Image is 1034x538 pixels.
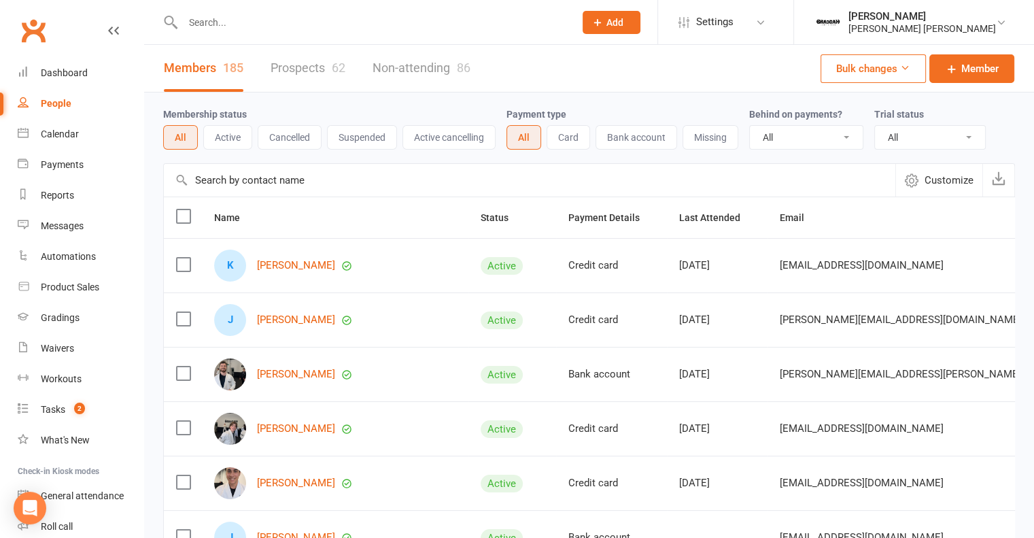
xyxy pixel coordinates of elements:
[679,314,755,326] div: [DATE]
[18,119,143,150] a: Calendar
[506,125,541,150] button: All
[780,416,944,441] span: [EMAIL_ADDRESS][DOMAIN_NAME]
[203,125,252,150] button: Active
[481,312,523,329] div: Active
[257,477,335,489] a: [PERSON_NAME]
[74,403,85,414] span: 2
[961,61,999,77] span: Member
[41,190,74,201] div: Reports
[41,251,96,262] div: Automations
[18,481,143,511] a: General attendance kiosk mode
[257,369,335,380] a: [PERSON_NAME]
[848,22,996,35] div: [PERSON_NAME] [PERSON_NAME]
[780,470,944,496] span: [EMAIL_ADDRESS][DOMAIN_NAME]
[41,490,124,501] div: General attendance
[257,423,335,435] a: [PERSON_NAME]
[874,109,924,120] label: Trial status
[679,209,755,226] button: Last Attended
[929,54,1014,83] a: Member
[814,9,842,36] img: thumb_image1722295729.png
[780,209,819,226] button: Email
[696,7,734,37] span: Settings
[41,282,99,292] div: Product Sales
[506,109,566,120] label: Payment type
[332,61,345,75] div: 62
[780,252,944,278] span: [EMAIL_ADDRESS][DOMAIN_NAME]
[223,61,243,75] div: 185
[925,172,973,188] span: Customize
[547,125,590,150] button: Card
[780,307,1022,333] span: [PERSON_NAME][EMAIL_ADDRESS][DOMAIN_NAME]
[481,366,523,384] div: Active
[18,333,143,364] a: Waivers
[568,212,655,223] span: Payment Details
[679,423,755,435] div: [DATE]
[41,98,71,109] div: People
[41,521,73,532] div: Roll call
[481,209,523,226] button: Status
[481,420,523,438] div: Active
[214,467,246,499] img: Matthew
[41,404,65,415] div: Tasks
[683,125,738,150] button: Missing
[568,260,655,271] div: Credit card
[18,425,143,456] a: What's New
[18,272,143,303] a: Product Sales
[41,67,88,78] div: Dashboard
[41,373,82,384] div: Workouts
[568,369,655,380] div: Bank account
[848,10,996,22] div: [PERSON_NAME]
[583,11,640,34] button: Add
[179,13,565,32] input: Search...
[568,423,655,435] div: Credit card
[18,394,143,425] a: Tasks 2
[679,477,755,489] div: [DATE]
[481,257,523,275] div: Active
[41,129,79,139] div: Calendar
[214,304,246,336] div: Jacob
[41,343,74,354] div: Waivers
[679,212,755,223] span: Last Attended
[16,14,50,48] a: Clubworx
[41,220,84,231] div: Messages
[18,180,143,211] a: Reports
[373,45,470,92] a: Non-attending86
[568,314,655,326] div: Credit card
[214,250,246,282] div: Kiai
[271,45,345,92] a: Prospects62
[257,314,335,326] a: [PERSON_NAME]
[164,45,243,92] a: Members185
[606,17,623,28] span: Add
[481,212,523,223] span: Status
[18,303,143,333] a: Gradings
[164,164,895,197] input: Search by contact name
[327,125,397,150] button: Suspended
[214,209,255,226] button: Name
[214,212,255,223] span: Name
[214,413,246,445] img: Evan
[41,159,84,170] div: Payments
[257,260,335,271] a: [PERSON_NAME]
[821,54,926,83] button: Bulk changes
[18,58,143,88] a: Dashboard
[568,477,655,489] div: Credit card
[679,369,755,380] div: [DATE]
[457,61,470,75] div: 86
[780,212,819,223] span: Email
[895,164,982,197] button: Customize
[163,109,247,120] label: Membership status
[596,125,677,150] button: Bank account
[18,211,143,241] a: Messages
[568,209,655,226] button: Payment Details
[258,125,322,150] button: Cancelled
[18,241,143,272] a: Automations
[14,492,46,524] div: Open Intercom Messenger
[749,109,842,120] label: Behind on payments?
[214,358,246,390] img: Hugh
[163,125,198,150] button: All
[18,150,143,180] a: Payments
[18,88,143,119] a: People
[679,260,755,271] div: [DATE]
[41,312,80,323] div: Gradings
[18,364,143,394] a: Workouts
